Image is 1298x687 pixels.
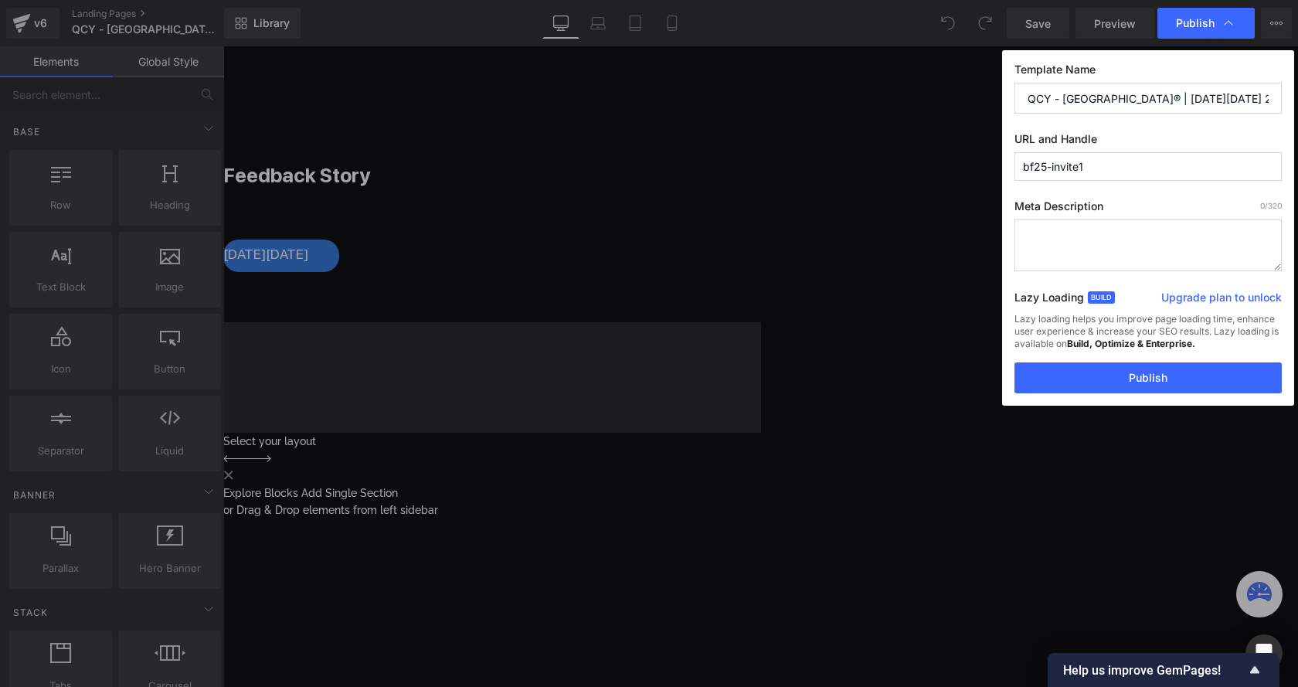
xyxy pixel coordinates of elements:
label: URL and Handle [1014,132,1282,152]
a: Upgrade plan to unlock [1161,290,1282,311]
span: 0 [1260,201,1265,210]
div: Open Intercom Messenger [1245,634,1283,672]
div: Lazy loading helps you improve page loading time, enhance user experience & increase your SEO res... [1014,313,1282,362]
button: Show survey - Help us improve GemPages! [1063,661,1264,679]
span: /320 [1260,201,1282,210]
label: Lazy Loading [1014,287,1084,313]
label: Meta Description [1014,199,1282,219]
span: Publish [1176,16,1215,30]
button: Publish [1014,362,1282,393]
a: Add Single Section [78,440,175,453]
span: Build [1088,291,1115,304]
strong: Build, Optimize & Enterprise. [1067,338,1195,349]
label: Template Name [1014,63,1282,83]
span: Help us improve GemPages! [1063,663,1245,678]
